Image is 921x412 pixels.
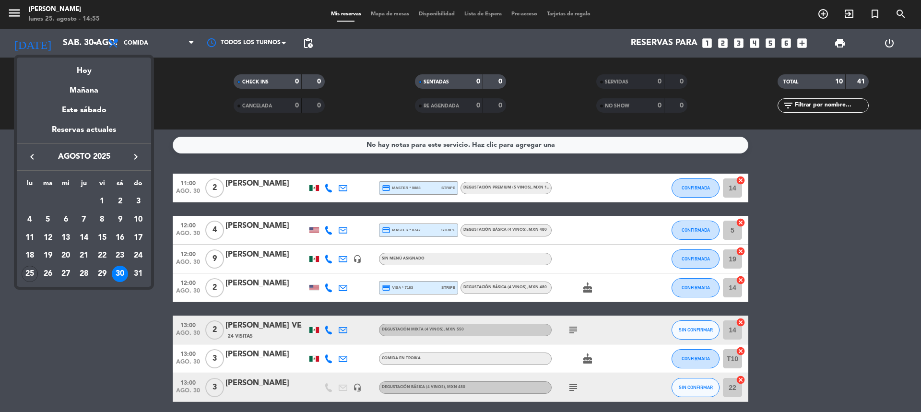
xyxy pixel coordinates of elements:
div: 14 [76,230,92,246]
td: 7 de agosto de 2025 [75,211,93,229]
div: 18 [22,247,38,264]
td: 24 de agosto de 2025 [129,247,147,265]
div: 12 [40,230,56,246]
div: 15 [94,230,110,246]
td: 13 de agosto de 2025 [57,229,75,247]
div: 27 [58,266,74,282]
td: 8 de agosto de 2025 [93,211,111,229]
td: 25 de agosto de 2025 [21,265,39,283]
div: 24 [130,247,146,264]
td: 12 de agosto de 2025 [39,229,57,247]
div: 29 [94,266,110,282]
div: 31 [130,266,146,282]
div: 16 [112,230,128,246]
th: domingo [129,178,147,193]
div: 1 [94,193,110,210]
td: 2 de agosto de 2025 [111,192,130,211]
td: 3 de agosto de 2025 [129,192,147,211]
div: 9 [112,212,128,228]
i: keyboard_arrow_left [26,151,38,163]
div: 21 [76,247,92,264]
td: 28 de agosto de 2025 [75,265,93,283]
td: AGO. [21,192,93,211]
td: 23 de agosto de 2025 [111,247,130,265]
td: 16 de agosto de 2025 [111,229,130,247]
div: 28 [76,266,92,282]
td: 14 de agosto de 2025 [75,229,93,247]
div: 26 [40,266,56,282]
td: 27 de agosto de 2025 [57,265,75,283]
td: 9 de agosto de 2025 [111,211,130,229]
td: 26 de agosto de 2025 [39,265,57,283]
div: 3 [130,193,146,210]
div: 19 [40,247,56,264]
td: 10 de agosto de 2025 [129,211,147,229]
div: 17 [130,230,146,246]
td: 31 de agosto de 2025 [129,265,147,283]
td: 15 de agosto de 2025 [93,229,111,247]
th: viernes [93,178,111,193]
div: Hoy [17,58,151,77]
div: Este sábado [17,97,151,124]
th: lunes [21,178,39,193]
div: 30 [112,266,128,282]
div: 13 [58,230,74,246]
div: 5 [40,212,56,228]
td: 29 de agosto de 2025 [93,265,111,283]
th: miércoles [57,178,75,193]
td: 6 de agosto de 2025 [57,211,75,229]
div: 25 [22,266,38,282]
td: 17 de agosto de 2025 [129,229,147,247]
button: keyboard_arrow_left [24,151,41,163]
div: 7 [76,212,92,228]
div: 6 [58,212,74,228]
td: 19 de agosto de 2025 [39,247,57,265]
div: 2 [112,193,128,210]
div: Reservas actuales [17,124,151,143]
td: 18 de agosto de 2025 [21,247,39,265]
div: 20 [58,247,74,264]
td: 11 de agosto de 2025 [21,229,39,247]
th: sábado [111,178,130,193]
span: agosto 2025 [41,151,127,163]
button: keyboard_arrow_right [127,151,144,163]
div: 8 [94,212,110,228]
div: 11 [22,230,38,246]
td: 20 de agosto de 2025 [57,247,75,265]
div: 10 [130,212,146,228]
div: 4 [22,212,38,228]
div: 23 [112,247,128,264]
td: 30 de agosto de 2025 [111,265,130,283]
div: Mañana [17,77,151,97]
td: 22 de agosto de 2025 [93,247,111,265]
th: jueves [75,178,93,193]
td: 4 de agosto de 2025 [21,211,39,229]
div: 22 [94,247,110,264]
td: 5 de agosto de 2025 [39,211,57,229]
th: martes [39,178,57,193]
td: 1 de agosto de 2025 [93,192,111,211]
td: 21 de agosto de 2025 [75,247,93,265]
i: keyboard_arrow_right [130,151,142,163]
